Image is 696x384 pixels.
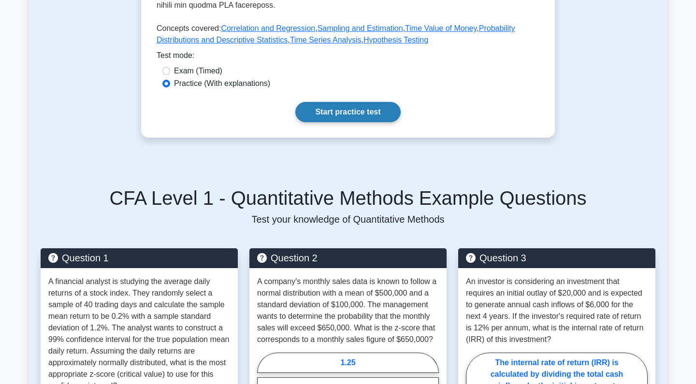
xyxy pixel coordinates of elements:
a: Start practice test [295,102,400,122]
label: Exam (Timed) [174,65,222,77]
p: An investor is considering an investment that requires an initial outlay of $20,000 and is expect... [466,276,648,345]
p: A company's monthly sales data is known to follow a normal distribution with a mean of $500,000 a... [257,276,439,345]
h5: Question 2 [257,252,439,264]
a: Time Series Analysis [290,36,362,44]
label: 1.25 [257,353,439,373]
p: Test your knowledge of Quantitative Methods [41,213,655,225]
label: Practice (With explanations) [174,78,270,89]
h5: Question 3 [466,252,648,264]
div: Test mode: [157,50,539,65]
h5: Question 1 [48,252,230,264]
h5: CFA Level 1 - Quantitative Methods Example Questions [41,186,655,210]
a: Time Value of Money [405,24,477,32]
a: Correlation and Regression [221,24,315,32]
p: Concepts covered: , , , , , [157,23,539,50]
a: Hypothesis Testing [363,36,428,44]
a: Sampling and Estimation [318,24,403,32]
